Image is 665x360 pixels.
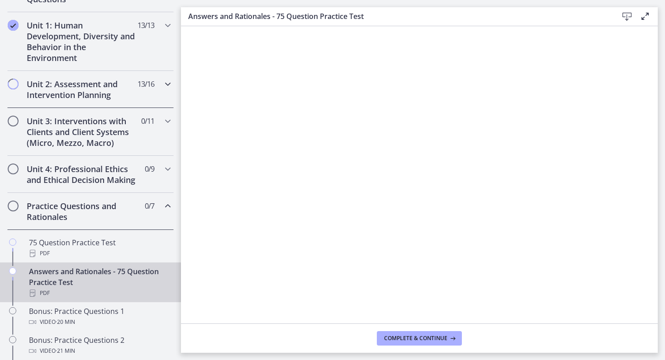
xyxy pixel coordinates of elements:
[29,306,170,327] div: Bonus: Practice Questions 1
[56,317,75,327] span: · 20 min
[8,20,19,31] i: Completed
[138,79,154,89] span: 13 / 16
[384,335,447,342] span: Complete & continue
[27,79,137,100] h2: Unit 2: Assessment and Intervention Planning
[27,164,137,185] h2: Unit 4: Professional Ethics and Ethical Decision Making
[29,288,170,299] div: PDF
[29,248,170,259] div: PDF
[29,346,170,356] div: Video
[145,164,154,174] span: 0 / 9
[188,11,603,22] h3: Answers and Rationales - 75 Question Practice Test
[29,237,170,259] div: 75 Question Practice Test
[138,20,154,31] span: 13 / 13
[145,201,154,211] span: 0 / 7
[377,331,462,346] button: Complete & continue
[141,116,154,126] span: 0 / 11
[27,116,137,148] h2: Unit 3: Interventions with Clients and Client Systems (Micro, Mezzo, Macro)
[27,20,137,63] h2: Unit 1: Human Development, Diversity and Behavior in the Environment
[29,266,170,299] div: Answers and Rationales - 75 Question Practice Test
[56,346,75,356] span: · 21 min
[27,201,137,222] h2: Practice Questions and Rationales
[29,317,170,327] div: Video
[29,335,170,356] div: Bonus: Practice Questions 2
